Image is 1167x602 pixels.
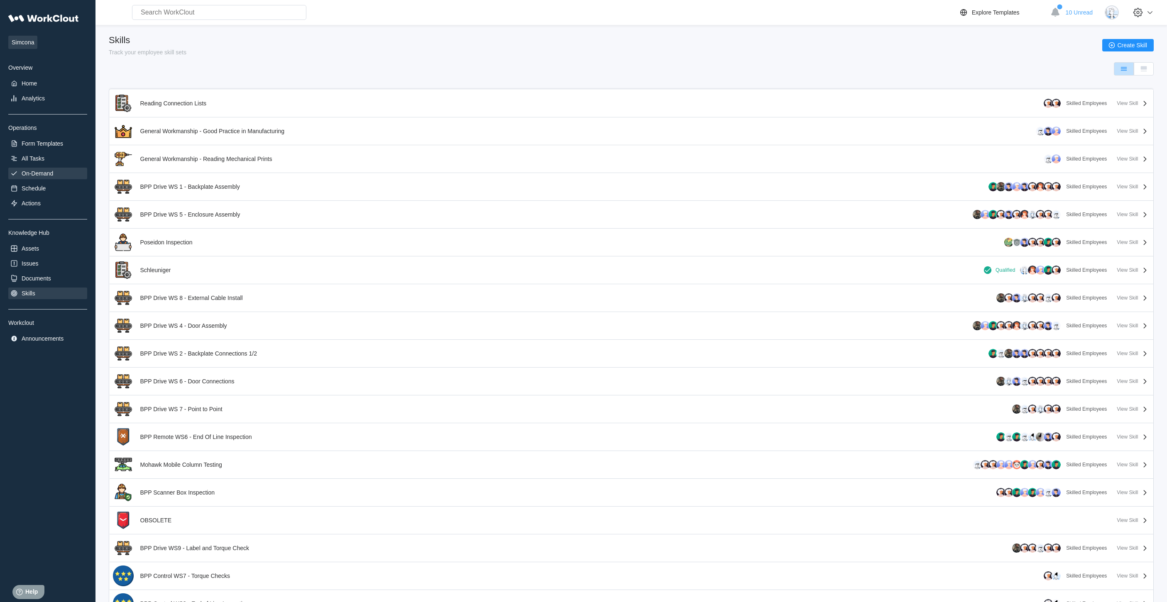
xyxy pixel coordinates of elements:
[1020,349,1030,358] img: Test Test
[996,293,1006,303] img: Shondrell Rutley
[972,9,1020,16] div: Explore Templates
[113,149,134,169] img: General Workmanship - Reading Mechanical Prints
[22,95,45,102] div: Analytics
[1066,351,1107,356] div: Skilled Employees
[113,482,1150,503] a: BPP Scanner Box InspectionBPP Scanner Box InspectionSkilled EmployeesView Skill
[1066,434,1107,440] div: Skilled Employees
[113,176,1150,197] a: BPP Drive WS 1 - Backplate AssemblyBPP Drive WS 1 - Backplate AssemblySkilled EmployeesView Skill
[1051,571,1061,581] img: Neyshalee Santiago
[1035,126,1045,136] img: Michael Maksymciw
[1117,573,1138,579] div: View Skill
[1020,265,1030,275] img: Ben Miller
[1012,376,1022,386] img: Adam Price
[1102,39,1154,51] button: Create Skill
[1043,543,1053,553] img: Richard Reed
[980,460,990,470] img: Richard Reed
[1117,462,1138,468] div: View Skill
[1051,154,1061,164] img: Reginald Tucker
[22,275,51,282] div: Documents
[113,93,134,114] img: Reading Connection Lists
[1020,432,1030,442] img: Michael Maksymciw
[1117,323,1138,329] div: View Skill
[8,243,87,254] a: Assets
[1066,462,1107,468] div: Skilled Employees
[1051,487,1061,497] img: Oleksandr Pogorilov
[988,349,998,358] img: Sayed Hossiny
[980,321,990,331] img: Derrick Justice
[140,322,227,329] div: BPP Drive WS 4 - Door Assembly
[113,93,1150,114] a: Reading Connection ListsReading Connection ListsSkilled EmployeesView Skill
[140,378,235,385] div: BPP Drive WS 6 - Door Connections
[1035,376,1045,386] img: Alex Velasquez
[1035,432,1045,442] img: Emilia Connelly
[1028,404,1037,414] img: Alex Velasquez
[1117,517,1138,523] div: View Skill
[140,406,223,412] div: BPP Drive WS 7 - Point to Point
[113,565,1150,586] a: BPP Control WS7 - Torque ChecksBPP Control WS7 - Torque ChecksSkilled EmployeesView Skill
[1066,573,1107,579] div: Skilled Employees
[1028,349,1037,358] img: Alex Velasquez
[1066,490,1107,495] div: Skilled Employees
[113,343,1150,364] a: BPP Drive WS 2 - Backplate Connections 1/2BPP Drive WS 2 - Backplate Connections 1/2Skilled Emplo...
[988,182,998,192] img: Mike Dennis
[8,197,87,209] a: Actions
[1051,432,1061,442] img: Alex Velasquez
[1051,376,1061,386] img: Johnny Mac
[996,349,1006,358] img: Riczi Kovacs
[8,36,37,49] span: Simcona
[113,427,134,447] img: BPP Remote WS6 - End Of Line Inspection
[1043,460,1053,470] img: Jeremy Lisowski
[996,460,1006,470] img: James Hall
[1051,98,1061,108] img: Arthur Musso
[1117,239,1138,245] div: View Skill
[1066,267,1107,273] div: Skilled Employees
[140,156,272,162] div: General Workmanship - Reading Mechanical Prints
[1066,184,1107,190] div: Skilled Employees
[1105,5,1119,19] img: clout-05.png
[22,260,38,267] div: Issues
[140,434,252,440] div: BPP Remote WS6 - End Of Line Inspection
[1066,239,1107,245] div: Skilled Employees
[1004,293,1014,303] img: Daron Thompson
[113,343,134,364] img: BPP Drive WS 2 - Backplate Connections 1/2
[1012,293,1022,303] img: Adam Price
[8,64,87,71] div: Overview
[1020,321,1030,331] img: Alex Webster
[1117,42,1147,48] span: Create Skill
[1004,321,1014,331] img: Daron Thompson
[1004,349,1014,358] img: Shondrell Rutley
[113,538,1150,558] a: BPP Drive WS9 - Label and Torque CheckBPP Drive WS9 - Label and Torque CheckSkilled EmployeesView...
[1028,293,1037,303] img: Richard Reed
[959,7,1046,17] a: Explore Templates
[1004,182,1014,192] img: Elton Duni
[1028,265,1037,275] img: Sherl Hallings
[972,460,982,470] img: Riczi Kovacs
[1020,293,1030,303] img: Alex Webster
[113,510,1150,531] a: OBSOLETEOBSOLETEView Skill
[22,80,37,87] div: Home
[1012,321,1022,331] img: David Vogel
[8,258,87,269] a: Issues
[113,288,1150,308] a: BPP Drive WS 8 - External Cable InstallBPP Drive WS 8 - External Cable InstallSkilled EmployeesVi...
[22,155,44,162] div: All Tasks
[1051,182,1061,192] img: Johnny Mac
[1117,545,1138,551] div: View Skill
[1028,321,1037,331] img: Richard Reed
[113,454,134,475] img: Mohawk Mobile Column Testing
[996,487,1006,497] img: Johnny Mac
[1066,100,1107,106] div: Skilled Employees
[1043,210,1053,219] img: Johnny Mac
[1043,321,1053,331] img: Elton Duni
[132,5,306,20] input: Search WorkClout
[1117,351,1138,356] div: View Skill
[1035,404,1045,414] img: Alex Webster
[113,454,1150,475] a: Mohawk Mobile Column TestingMohawk Mobile Column TestingSkilled EmployeesView Skill
[1066,545,1107,551] div: Skilled Employees
[1066,323,1107,329] div: Skilled Employees
[8,273,87,284] a: Documents
[1012,460,1022,470] img: Jeffrey Smith
[113,121,134,141] img: General Workmanship - Good Practice in Manufacturing
[113,371,134,392] img: BPP Drive WS 6 - Door Connections
[113,371,1150,392] a: BPP Drive WS 6 - Door ConnectionsBPP Drive WS 6 - Door ConnectionsSkilled EmployeesView Skill
[8,124,87,131] div: Operations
